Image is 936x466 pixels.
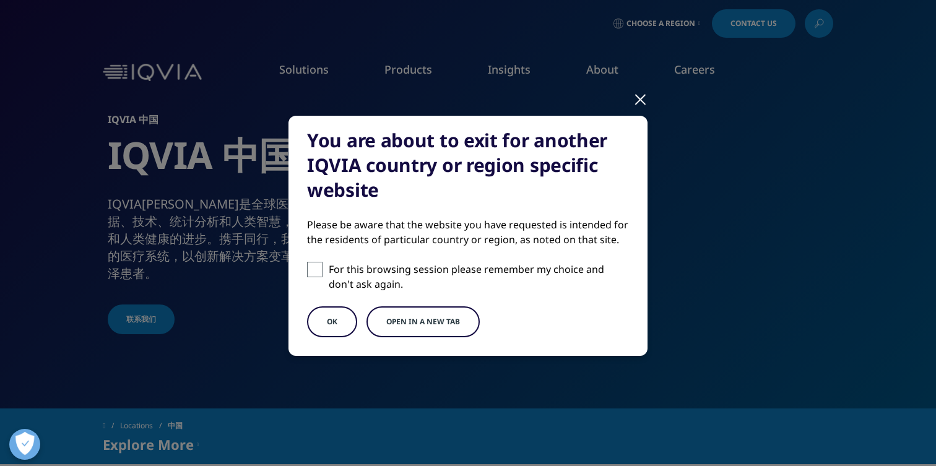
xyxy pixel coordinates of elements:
div: Please be aware that the website you have requested is intended for the residents of particular c... [307,217,629,247]
div: You are about to exit for another IQVIA country or region specific website [307,128,629,202]
p: For this browsing session please remember my choice and don't ask again. [329,262,629,291]
button: Open in a new tab [366,306,480,337]
button: OK [307,306,357,337]
button: Open Preferences [9,429,40,460]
